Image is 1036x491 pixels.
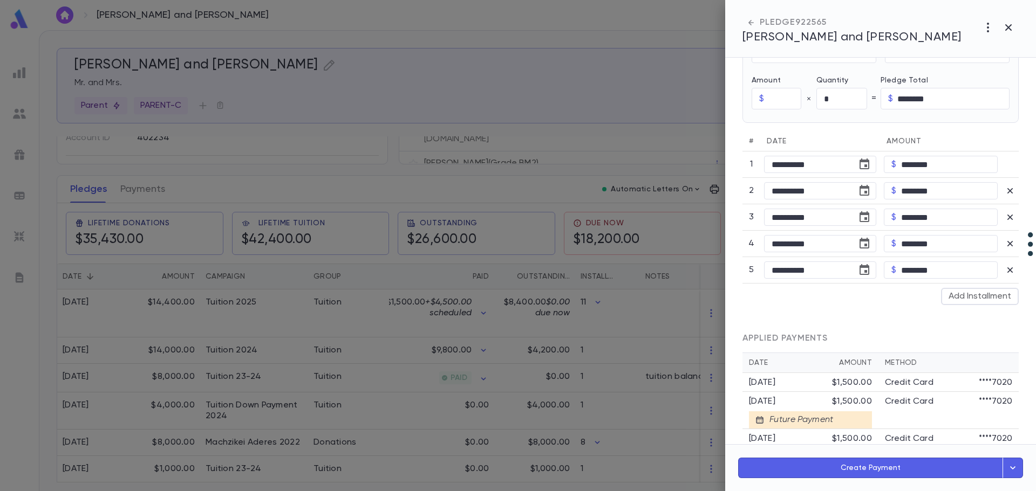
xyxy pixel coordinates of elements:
[891,265,896,275] p: $
[839,358,872,367] div: Amount
[871,93,876,104] p: =
[742,31,962,43] span: [PERSON_NAME] and [PERSON_NAME]
[816,76,881,85] label: Quantity
[746,265,756,275] p: 5
[854,154,875,175] button: Choose date, selected date is Sep 1, 2025
[891,212,896,223] p: $
[891,185,896,196] p: $
[885,377,933,388] p: Credit Card
[854,180,875,202] button: Choose date, selected date is Oct 1, 2025
[832,377,872,388] div: $1,500.00
[742,334,828,343] span: APPLIED PAYMENTS
[749,396,832,407] div: [DATE]
[832,433,872,444] div: $1,500.00
[746,185,756,196] p: 2
[881,76,1010,85] label: Pledge Total
[742,17,962,28] div: PLEDGE 922565
[738,458,1003,478] button: Create Payment
[749,377,832,388] div: [DATE]
[885,396,933,407] p: Credit Card
[746,159,756,170] p: 1
[749,137,754,145] span: #
[941,288,1019,305] button: Add Installment
[746,212,756,223] p: 3
[749,358,839,367] div: Date
[759,93,764,104] p: $
[891,238,896,249] p: $
[746,238,756,249] p: 4
[878,353,1019,373] th: Method
[888,93,893,104] p: $
[767,137,787,145] span: Date
[832,396,872,407] div: $1,500.00
[854,259,875,281] button: Choose date, selected date is Jul 1, 2026
[891,159,896,170] p: $
[854,233,875,254] button: Choose date, selected date is Dec 1, 2025
[752,76,816,85] label: Amount
[887,137,921,145] span: Amount
[764,414,833,425] div: Future Payment
[749,433,832,444] div: [DATE]
[885,433,933,444] p: Credit Card
[854,206,875,228] button: Choose date, selected date is Nov 1, 2025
